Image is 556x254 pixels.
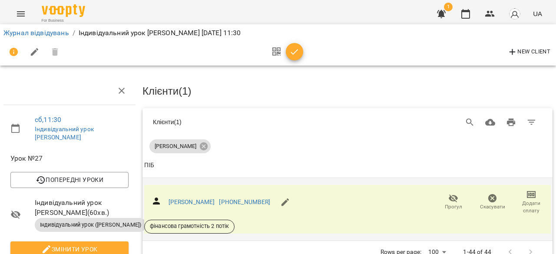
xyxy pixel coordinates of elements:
a: Індивідуальний урок [PERSON_NAME] [35,125,94,141]
button: Додати сплату [512,190,551,214]
button: Попередні уроки [10,172,129,188]
a: сб , 11:30 [35,115,61,124]
img: Voopty Logo [42,4,85,17]
div: Table Toolbar [142,108,553,136]
a: Журнал відвідувань [3,29,69,37]
span: ПІБ [144,160,551,171]
span: 1 [444,3,453,11]
button: UA [530,6,546,22]
button: Прогул [434,190,473,214]
span: Індивідуальний урок ([PERSON_NAME]) [35,221,146,229]
button: Фільтр [521,112,542,133]
div: Клієнти ( 1 ) [153,118,321,126]
h3: Клієнти ( 1 ) [142,86,553,97]
span: Скасувати [480,203,505,211]
button: Друк [501,112,522,133]
button: New Client [505,45,553,59]
button: Menu [10,3,31,24]
div: [PERSON_NAME] [149,139,211,153]
div: ПІБ [144,160,154,171]
button: Завантажити CSV [480,112,501,133]
span: фінансова грамотність 2 потік [145,222,234,230]
span: For Business [42,18,85,23]
span: Попередні уроки [17,175,122,185]
span: [PERSON_NAME] [149,142,202,150]
a: [PERSON_NAME] [169,198,215,205]
span: New Client [507,47,550,57]
button: Скасувати [473,190,512,214]
span: UA [533,9,542,18]
span: Прогул [445,203,462,211]
nav: breadcrumb [3,28,553,38]
span: Індивідуальний урок [PERSON_NAME] ( 60 хв. ) [35,198,129,218]
span: Урок №27 [10,153,129,164]
img: avatar_s.png [509,8,521,20]
div: Sort [144,160,154,171]
li: / [73,28,75,38]
a: [PHONE_NUMBER] [219,198,270,205]
button: Search [460,112,480,133]
p: Індивідуальний урок [PERSON_NAME] [DATE] 11:30 [79,28,241,38]
span: Додати сплату [517,200,546,214]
